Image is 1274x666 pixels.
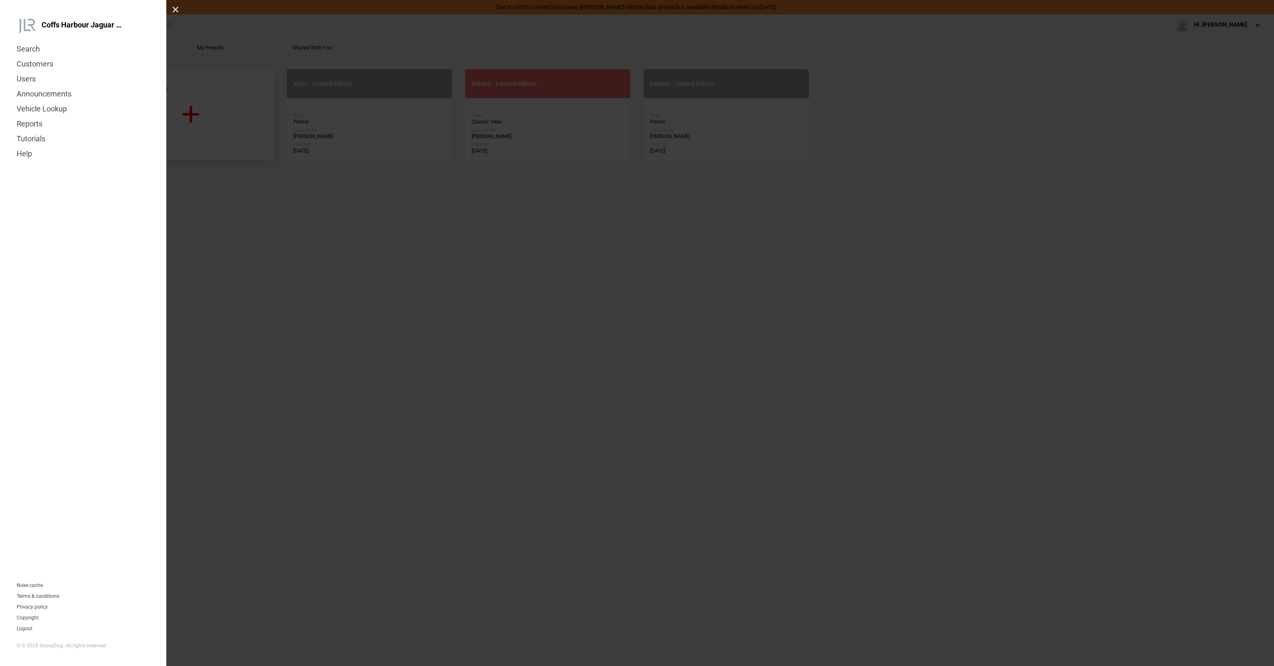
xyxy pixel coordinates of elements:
[17,626,32,631] button: Logout
[17,594,59,599] a: Terms & conditions
[17,72,150,86] a: Users
[17,116,150,131] a: Reports
[17,17,37,33] img: landrover.png
[17,615,39,620] a: Copyright
[17,583,43,588] a: Nuke cache
[17,146,150,161] a: Help
[17,642,150,649] div: © © 2025 SnoopDog. All rights reserved.
[17,131,150,146] a: Tutorials
[17,57,150,72] a: Customers
[17,101,150,116] a: Vehicle Lookup
[17,604,48,609] a: Privacy policy
[42,20,125,30] span: Coffs Harbour Jaguar Land Rover
[17,86,150,101] a: Announcements
[17,42,150,57] a: Search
